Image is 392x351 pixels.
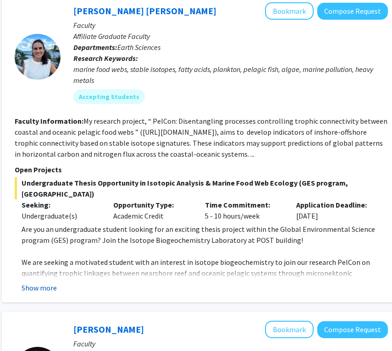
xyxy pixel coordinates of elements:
[15,177,388,199] span: Undergraduate Thesis Opportunity in Isotopic Analysis & Marine Food Web Ecology (GES program, [GE...
[317,3,388,20] button: Compose Request to Rita Garcia Seoane
[73,89,145,104] mat-chip: Accepting Students
[73,31,388,42] p: Affiliate Graduate Faculty
[73,324,144,335] a: [PERSON_NAME]
[265,321,314,338] button: Add Ashley Rubin to Bookmarks
[73,338,388,349] p: Faculty
[296,199,374,210] p: Application Deadline:
[15,116,387,159] fg-read-more: My research project, “ PelCon: Disentangling processes controlling trophic connectivity between c...
[15,116,83,126] b: Faculty Information:
[73,54,138,63] b: Research Keywords:
[106,199,198,221] div: Academic Credit
[22,224,388,246] p: Are you an undergraduate student looking for an exciting thesis project within the Global Environ...
[7,310,39,344] iframe: Chat
[317,321,388,338] button: Compose Request to Ashley Rubin
[73,20,388,31] p: Faculty
[22,199,99,210] p: Seeking:
[73,5,216,16] a: [PERSON_NAME] [PERSON_NAME]
[289,199,381,221] div: [DATE]
[22,257,388,301] p: We are seeking a motivated student with an interest in isotope biogeochemistry to join our resear...
[22,210,99,221] div: Undergraduate(s)
[205,199,283,210] p: Time Commitment:
[198,199,290,221] div: 5 - 10 hours/week
[117,43,160,52] span: Earth Sciences
[265,2,314,20] button: Add Rita Garcia Seoane to Bookmarks
[73,64,388,86] div: marine food webs, stable isotopes, fatty acids, plankton, pelagic fish, algae, marine pollution, ...
[15,164,388,175] p: Open Projects
[22,282,57,293] button: Show more
[113,199,191,210] p: Opportunity Type:
[73,43,117,52] b: Departments:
